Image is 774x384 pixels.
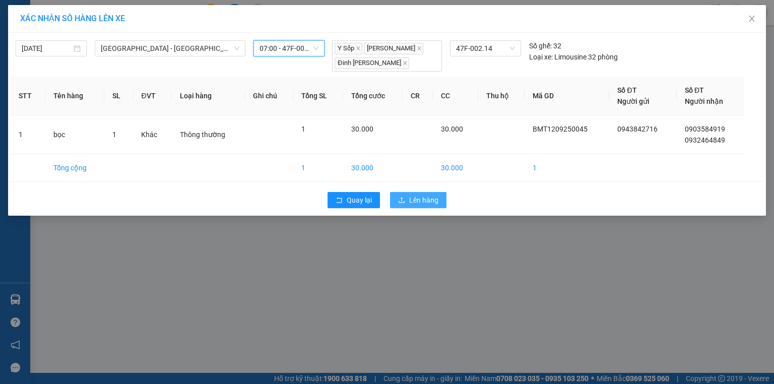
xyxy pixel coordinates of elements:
td: 1 [11,115,45,154]
th: Loại hàng [172,77,245,115]
span: Số ĐT [617,86,636,94]
input: 12/09/2025 [22,43,72,54]
th: Ghi chú [245,77,293,115]
td: 1 [293,154,343,182]
span: 0932464849 [685,136,725,144]
th: CC [433,77,479,115]
span: 0943842716 [617,125,658,133]
span: 30.000 [441,125,463,133]
span: Người gửi [617,97,650,105]
span: 07:00 - 47F-002.14 [260,41,318,56]
span: 30.000 [351,125,373,133]
span: Y Sốp [335,43,362,54]
th: SL [104,77,133,115]
td: Tổng cộng [45,154,104,182]
span: 47F-002.14 [456,41,514,56]
span: Người nhận [685,97,723,105]
span: Đinh [PERSON_NAME] [335,57,409,69]
span: close [417,46,422,51]
button: Close [738,5,766,33]
td: 1 [525,154,609,182]
span: upload [398,197,405,205]
th: STT [11,77,45,115]
span: 0903584919 [685,125,725,133]
th: Thu hộ [478,77,525,115]
span: Số ĐT [685,86,704,94]
div: Limousine 32 phòng [529,51,618,62]
button: rollbackQuay lại [328,192,380,208]
th: Tổng cước [343,77,403,115]
th: ĐVT [133,77,171,115]
span: Lên hàng [409,195,438,206]
span: 1 [301,125,305,133]
th: Tên hàng [45,77,104,115]
th: CR [403,77,433,115]
span: [PERSON_NAME] [364,43,423,54]
td: 30.000 [343,154,403,182]
span: XÁC NHẬN SỐ HÀNG LÊN XE [20,14,125,23]
span: down [234,45,240,51]
span: Loại xe: [529,51,553,62]
td: 30.000 [433,154,479,182]
div: 32 [529,40,561,51]
td: bọc [45,115,104,154]
th: Mã GD [525,77,609,115]
span: close [403,60,408,66]
span: close [748,15,756,23]
span: close [356,46,361,51]
span: Số ghế: [529,40,552,51]
button: uploadLên hàng [390,192,446,208]
span: Đắk Lắk - Phú Yên [101,41,239,56]
td: Thông thường [172,115,245,154]
th: Tổng SL [293,77,343,115]
span: rollback [336,197,343,205]
span: BMT1209250045 [533,125,588,133]
span: Quay lại [347,195,372,206]
span: 1 [112,131,116,139]
td: Khác [133,115,171,154]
